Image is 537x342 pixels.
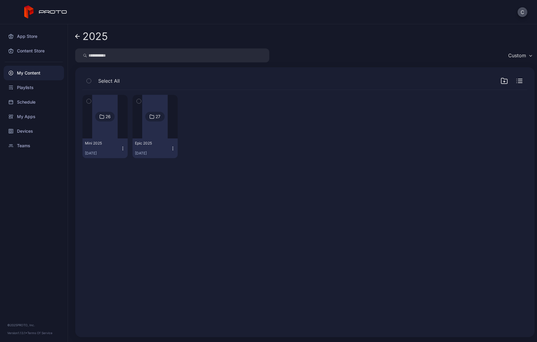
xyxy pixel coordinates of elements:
[505,48,535,62] button: Custom
[4,66,64,80] a: My Content
[7,323,60,327] div: © 2025 PROTO, Inc.
[518,7,527,17] button: C
[156,114,160,119] div: 27
[85,151,120,156] div: [DATE]
[7,331,27,335] span: Version 1.13.1 •
[4,109,64,124] a: My Apps
[98,77,120,85] span: Select All
[508,52,526,58] div: Custom
[75,29,108,44] a: 2025
[82,31,108,42] div: 2025
[4,44,64,58] a: Content Store
[4,138,64,153] a: Teams
[4,124,64,138] a: Devices
[85,141,118,146] div: Mini 2025
[27,331,52,335] a: Terms Of Service
[4,95,64,109] a: Schedule
[133,138,178,158] button: Epic 2025[DATE]
[82,138,128,158] button: Mini 2025[DATE]
[4,29,64,44] a: App Store
[4,80,64,95] a: Playlists
[106,114,111,119] div: 26
[135,151,170,156] div: [DATE]
[135,141,168,146] div: Epic 2025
